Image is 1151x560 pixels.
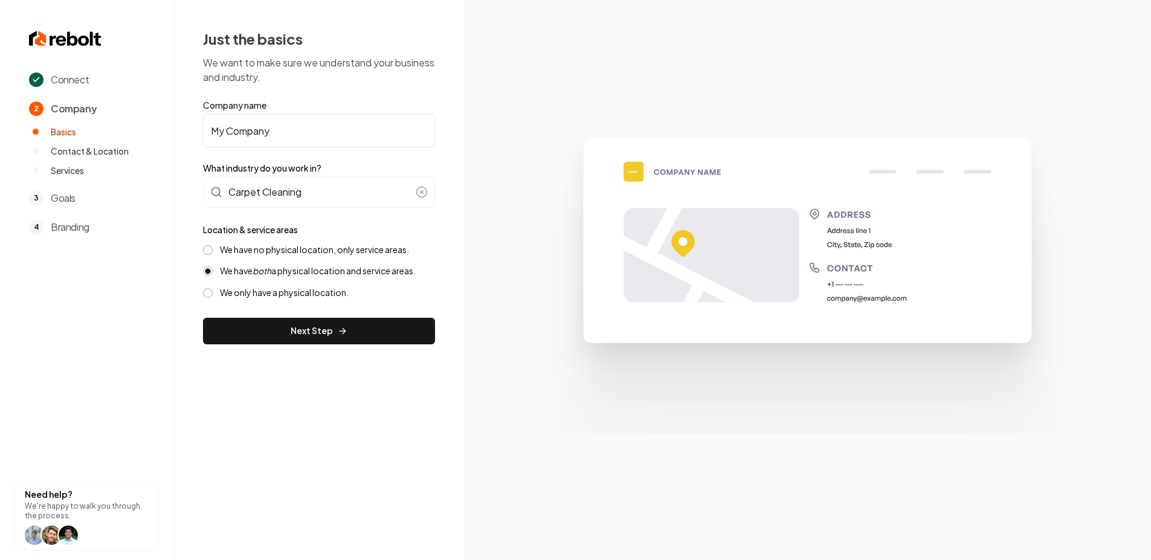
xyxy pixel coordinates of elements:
button: Need help?We're happy to walk you through the process.help icon Willhelp icon Willhelp icon arwin [15,481,159,550]
strong: Need help? [25,489,73,500]
span: Services [51,164,84,176]
img: help icon Will [25,526,44,545]
img: help icon Will [42,526,61,545]
p: We're happy to walk you through the process. [25,501,149,521]
span: Company [51,101,97,116]
input: Company name [203,114,435,147]
span: 3 [29,191,44,205]
label: We have a physical location and service areas. [220,265,416,277]
img: Google Business Profile [521,127,1094,433]
label: Location & service areas [203,224,298,235]
span: Basics [51,126,76,138]
label: We have no physical location, only service areas. [220,244,409,256]
span: Connect [51,72,89,87]
i: both [253,265,271,276]
label: Company name [203,99,435,111]
span: 4 [29,220,44,234]
img: Rebolt Logo [29,29,102,48]
span: 2 [29,101,44,116]
h2: Just the basics [203,29,435,48]
img: help icon arwin [59,526,78,545]
label: We only have a physical location. [220,287,349,298]
p: We want to make sure we understand your business and industry. [203,56,435,85]
span: Branding [51,220,89,234]
button: Next Step [203,318,435,344]
span: Contact & Location [51,145,129,157]
span: Goals [51,191,76,205]
label: What industry do you work in? [203,162,435,174]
